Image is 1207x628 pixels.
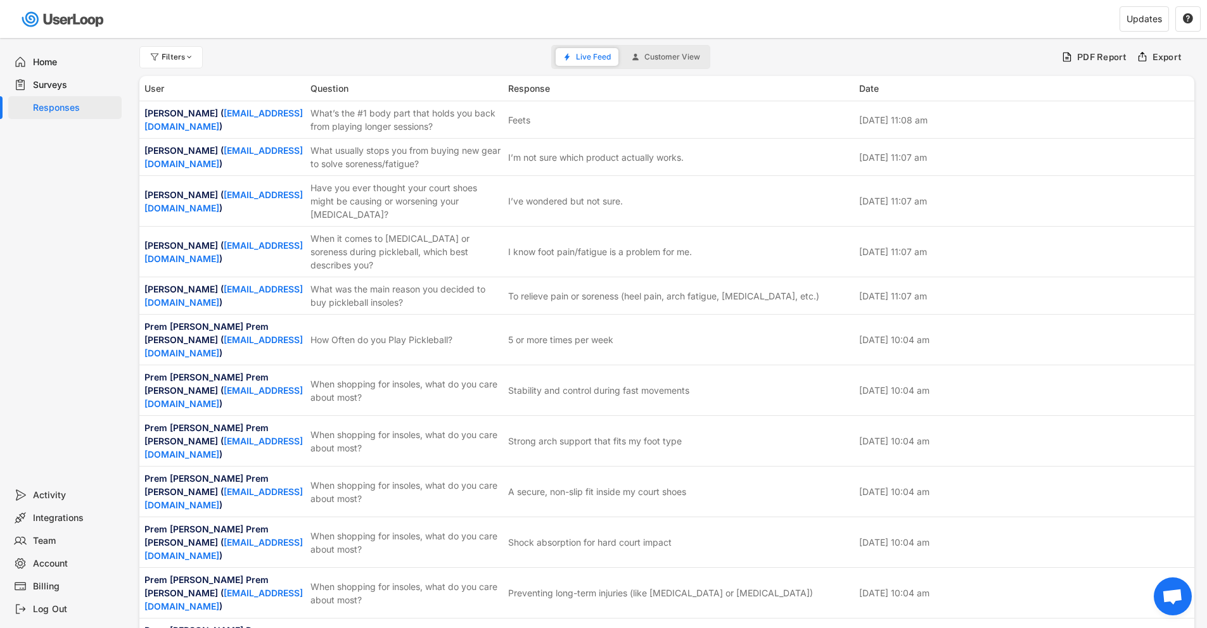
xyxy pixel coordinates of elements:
[144,370,303,410] div: Prem [PERSON_NAME] Prem [PERSON_NAME] ( )
[624,48,708,66] button: Customer View
[508,434,682,448] div: Strong arch support that fits my foot type
[144,522,303,562] div: Prem [PERSON_NAME] Prem [PERSON_NAME] ( )
[33,535,117,547] div: Team
[644,53,700,61] span: Customer View
[144,240,303,264] a: [EMAIL_ADDRESS][DOMAIN_NAME]
[33,56,117,68] div: Home
[33,79,117,91] div: Surveys
[144,189,303,213] a: [EMAIL_ADDRESS][DOMAIN_NAME]
[144,385,303,409] a: [EMAIL_ADDRESS][DOMAIN_NAME]
[859,289,1190,303] div: [DATE] 11:07 am
[859,245,1190,258] div: [DATE] 11:07 am
[859,384,1190,397] div: [DATE] 10:04 am
[859,194,1190,208] div: [DATE] 11:07 am
[508,245,692,258] div: I know foot pain/fatigue is a problem for me.
[508,485,686,498] div: A secure, non-slip fit inside my court shoes
[576,53,611,61] span: Live Feed
[162,53,195,61] div: Filters
[310,181,501,221] div: Have you ever thought your court shoes might be causing or worsening your [MEDICAL_DATA]?
[310,529,501,556] div: When shopping for insoles, what do you care about most?
[310,333,501,346] div: How Often do you Play Pickleball?
[859,485,1190,498] div: [DATE] 10:04 am
[1154,577,1192,615] div: Open chat
[1153,51,1182,63] div: Export
[144,421,303,461] div: Prem [PERSON_NAME] Prem [PERSON_NAME] ( )
[144,334,303,358] a: [EMAIL_ADDRESS][DOMAIN_NAME]
[508,289,819,303] div: To relieve pain or soreness (heel pain, arch fatigue, [MEDICAL_DATA], etc.)
[556,48,618,66] button: Live Feed
[1077,51,1127,63] div: PDF Report
[144,188,303,215] div: [PERSON_NAME] ( )
[144,284,303,308] a: [EMAIL_ADDRESS][DOMAIN_NAME]
[144,472,303,512] div: Prem [PERSON_NAME] Prem [PERSON_NAME] ( )
[310,106,501,133] div: What’s the #1 body part that holds you back from playing longer sessions?
[33,512,117,524] div: Integrations
[859,113,1190,127] div: [DATE] 11:08 am
[508,536,672,549] div: Shock absorption for hard court impact
[144,108,303,132] a: [EMAIL_ADDRESS][DOMAIN_NAME]
[33,603,117,615] div: Log Out
[859,333,1190,346] div: [DATE] 10:04 am
[144,537,303,561] a: [EMAIL_ADDRESS][DOMAIN_NAME]
[310,580,501,606] div: When shopping for insoles, what do you care about most?
[33,558,117,570] div: Account
[144,82,303,95] div: User
[144,282,303,309] div: [PERSON_NAME] ( )
[508,113,530,127] div: Feets
[508,82,852,95] div: Response
[508,194,623,208] div: I’ve wondered but not sure.
[144,145,303,169] a: [EMAIL_ADDRESS][DOMAIN_NAME]
[310,428,501,455] div: When shopping for insoles, what do you care about most?
[859,82,1190,95] div: Date
[508,333,613,346] div: 5 or more times per week
[310,232,501,272] div: When it comes to [MEDICAL_DATA] or soreness during pickleball, which best describes you?
[508,586,813,600] div: Preventing long-term injuries (like [MEDICAL_DATA] or [MEDICAL_DATA])
[144,573,303,613] div: Prem [PERSON_NAME] Prem [PERSON_NAME] ( )
[144,587,303,612] a: [EMAIL_ADDRESS][DOMAIN_NAME]
[1127,15,1162,23] div: Updates
[144,239,303,265] div: [PERSON_NAME] ( )
[508,384,689,397] div: Stability and control during fast movements
[1183,13,1193,24] text: 
[33,102,117,114] div: Responses
[144,106,303,133] div: [PERSON_NAME] ( )
[859,536,1190,549] div: [DATE] 10:04 am
[33,581,117,593] div: Billing
[310,82,501,95] div: Question
[310,479,501,505] div: When shopping for insoles, what do you care about most?
[310,377,501,404] div: When shopping for insoles, what do you care about most?
[144,436,303,460] a: [EMAIL_ADDRESS][DOMAIN_NAME]
[144,320,303,360] div: Prem [PERSON_NAME] Prem [PERSON_NAME] ( )
[859,151,1190,164] div: [DATE] 11:07 am
[859,586,1190,600] div: [DATE] 10:04 am
[144,486,303,510] a: [EMAIL_ADDRESS][DOMAIN_NAME]
[859,434,1190,448] div: [DATE] 10:04 am
[19,6,108,32] img: userloop-logo-01.svg
[508,151,684,164] div: I’m not sure which product actually works.
[1182,13,1194,25] button: 
[310,144,501,170] div: What usually stops you from buying new gear to solve soreness/fatigue?
[33,489,117,501] div: Activity
[144,144,303,170] div: [PERSON_NAME] ( )
[310,282,501,309] div: What was the main reason you decided to buy pickleball insoles?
